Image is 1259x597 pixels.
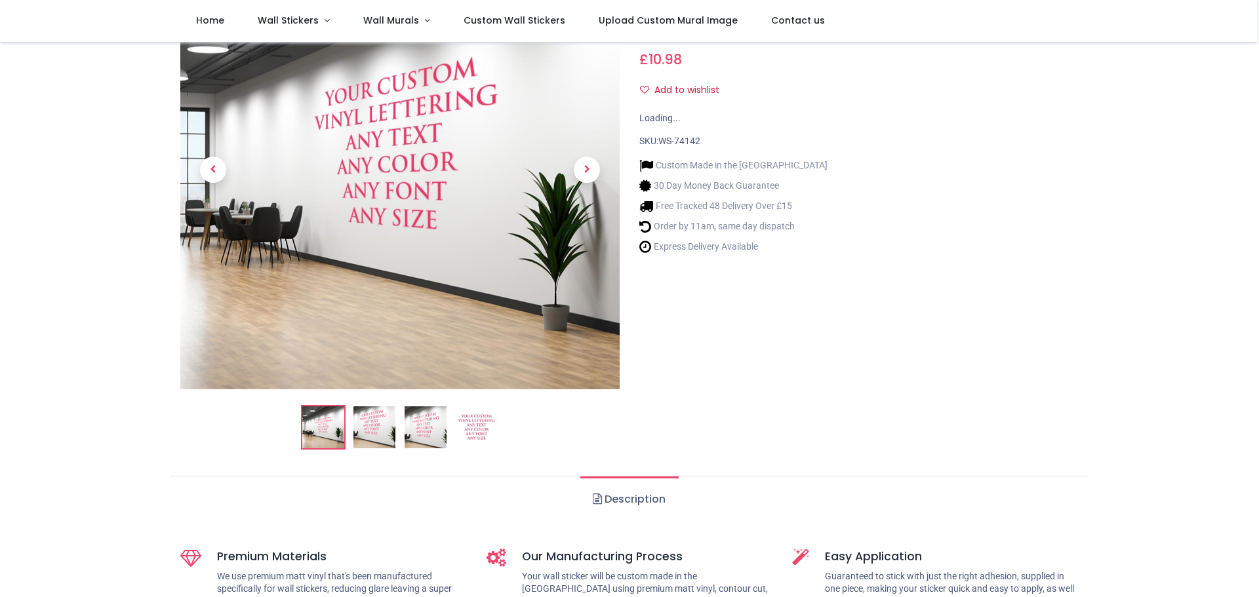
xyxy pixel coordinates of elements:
[522,549,773,565] h5: Our Manufacturing Process
[200,157,226,183] span: Previous
[771,14,825,27] span: Contact us
[649,50,682,69] span: 10.98
[639,179,828,193] li: 30 Day Money Back Guarantee
[639,135,1079,148] div: SKU:
[363,14,419,27] span: Wall Murals
[574,157,600,183] span: Next
[639,240,828,254] li: Express Delivery Available
[258,14,319,27] span: Wall Stickers
[554,16,620,323] a: Next
[405,406,447,448] img: WS-74142-03
[580,476,678,522] a: Description
[639,159,828,172] li: Custom Made in the [GEOGRAPHIC_DATA]
[825,549,1079,565] h5: Easy Application
[456,406,498,448] img: WS-74142-04
[217,549,467,565] h5: Premium Materials
[639,220,828,233] li: Order by 11am, same day dispatch
[464,14,565,27] span: Custom Wall Stickers
[353,406,395,448] img: WS-74142-02
[640,85,649,94] i: Add to wishlist
[639,199,828,213] li: Free Tracked 48 Delivery Over £15
[302,406,344,448] img: Custom Wall Sticker Quote Any Text & Colour - Vinyl Lettering
[639,112,1079,125] div: Loading...
[196,14,224,27] span: Home
[180,16,246,323] a: Previous
[639,79,730,102] button: Add to wishlistAdd to wishlist
[658,136,700,146] span: WS-74142
[639,50,682,69] span: £
[599,14,738,27] span: Upload Custom Mural Image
